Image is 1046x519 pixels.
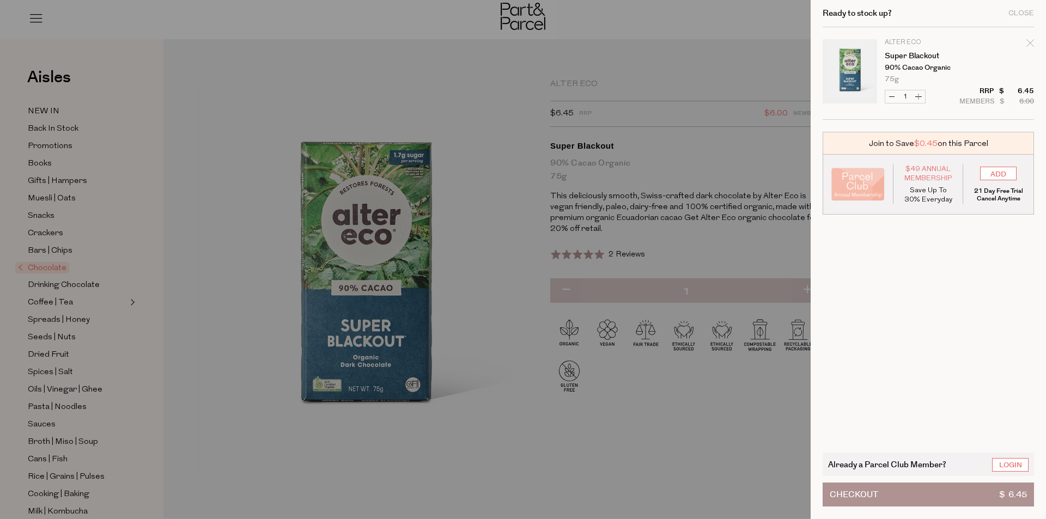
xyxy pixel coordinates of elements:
[828,458,946,471] span: Already a Parcel Club Member?
[885,39,969,46] p: Alter Eco
[902,164,955,183] span: $49 Annual Membership
[885,76,899,83] span: 75g
[830,483,878,506] span: Checkout
[914,138,938,149] span: $0.45
[971,187,1025,203] p: 21 Day Free Trial Cancel Anytime
[992,458,1029,472] a: Login
[902,186,955,204] p: Save Up To 30% Everyday
[1008,10,1034,17] div: Close
[885,64,969,71] p: 90% Cacao Organic
[823,9,892,17] h2: Ready to stock up?
[885,52,969,60] a: Super Blackout
[823,132,1034,155] div: Join to Save on this Parcel
[823,483,1034,506] button: Checkout$ 6.45
[980,167,1017,180] input: ADD
[898,90,912,103] input: QTY Super Blackout
[999,483,1027,506] span: $ 6.45
[1026,38,1034,52] div: Remove Super Blackout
